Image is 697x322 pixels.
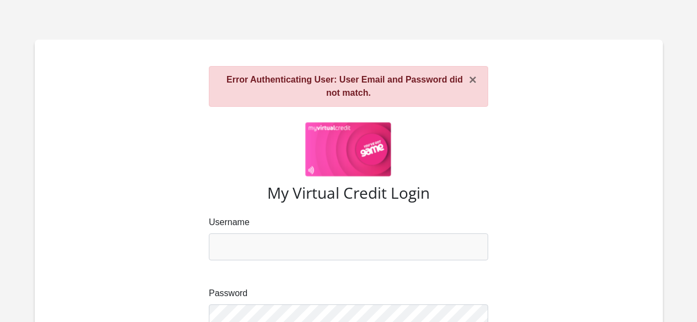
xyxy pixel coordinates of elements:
input: Email [209,233,488,260]
button: × [469,73,477,86]
label: Password [209,287,488,300]
label: Username [209,216,488,229]
img: game logo [305,122,392,177]
strong: Error Authenticating User: User Email and Password did not match. [226,75,463,97]
h3: My Virtual Credit Login [61,184,636,203]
